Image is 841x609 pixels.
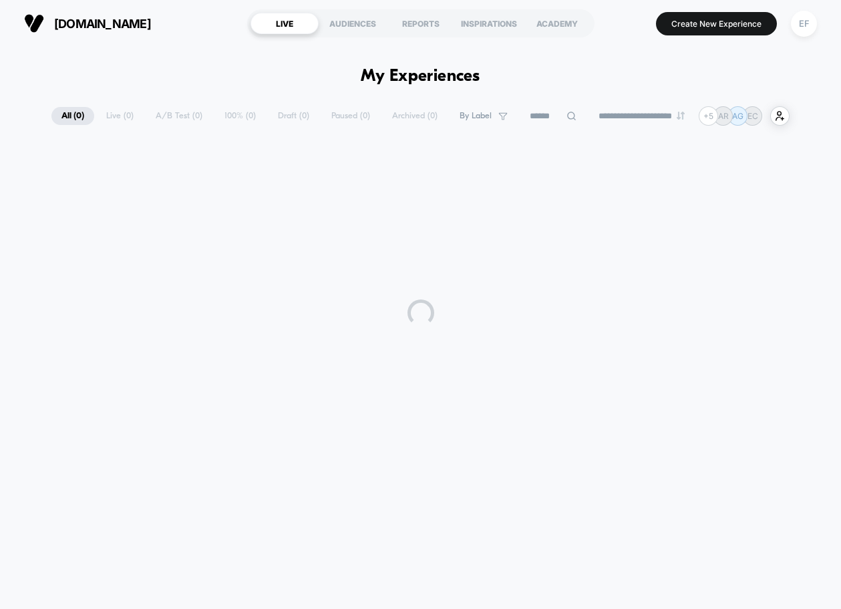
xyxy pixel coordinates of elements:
[319,13,387,34] div: AUDIENCES
[20,13,155,34] button: [DOMAIN_NAME]
[523,13,591,34] div: ACADEMY
[51,107,94,125] span: All ( 0 )
[54,17,151,31] span: [DOMAIN_NAME]
[732,111,743,121] p: AG
[24,13,44,33] img: Visually logo
[250,13,319,34] div: LIVE
[699,106,718,126] div: + 5
[747,111,758,121] p: EC
[656,12,777,35] button: Create New Experience
[460,111,492,121] span: By Label
[787,10,821,37] button: EF
[718,111,729,121] p: AR
[361,67,480,86] h1: My Experiences
[677,112,685,120] img: end
[791,11,817,37] div: EF
[455,13,523,34] div: INSPIRATIONS
[387,13,455,34] div: REPORTS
